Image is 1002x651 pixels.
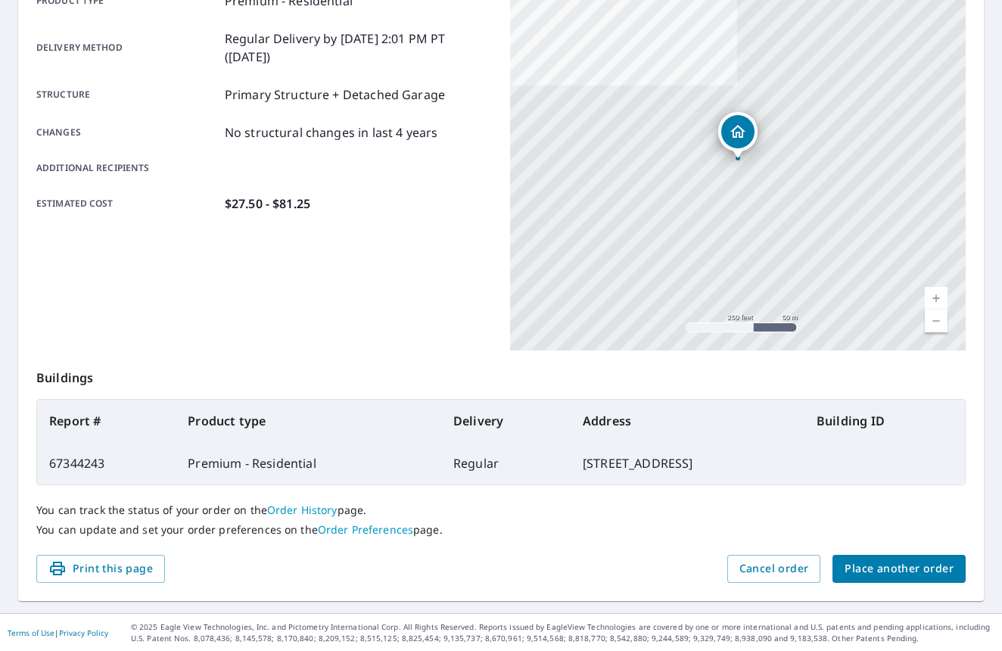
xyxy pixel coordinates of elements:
[176,400,441,442] th: Product type
[267,503,338,517] a: Order History
[571,442,804,484] td: [STREET_ADDRESS]
[8,628,108,637] p: |
[925,310,948,332] a: Current Level 17, Zoom Out
[8,628,54,638] a: Terms of Use
[225,30,492,66] p: Regular Delivery by [DATE] 2:01 PM PT ([DATE])
[441,400,571,442] th: Delivery
[36,555,165,583] button: Print this page
[925,287,948,310] a: Current Level 17, Zoom In
[845,559,954,578] span: Place another order
[36,161,219,175] p: Additional recipients
[36,30,219,66] p: Delivery method
[36,523,966,537] p: You can update and set your order preferences on the page.
[441,442,571,484] td: Regular
[176,442,441,484] td: Premium - Residential
[318,522,413,537] a: Order Preferences
[36,350,966,399] p: Buildings
[804,400,965,442] th: Building ID
[48,559,153,578] span: Print this page
[36,123,219,142] p: Changes
[727,555,821,583] button: Cancel order
[225,123,438,142] p: No structural changes in last 4 years
[59,628,108,638] a: Privacy Policy
[36,86,219,104] p: Structure
[131,621,994,644] p: © 2025 Eagle View Technologies, Inc. and Pictometry International Corp. All Rights Reserved. Repo...
[225,195,310,213] p: $27.50 - $81.25
[571,400,804,442] th: Address
[37,400,176,442] th: Report #
[36,503,966,517] p: You can track the status of your order on the page.
[739,559,809,578] span: Cancel order
[225,86,445,104] p: Primary Structure + Detached Garage
[36,195,219,213] p: Estimated cost
[37,442,176,484] td: 67344243
[718,112,758,159] div: Dropped pin, building 1, Residential property, 716 Elm Grove Rd Elm Grove, WI 53122
[832,555,966,583] button: Place another order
